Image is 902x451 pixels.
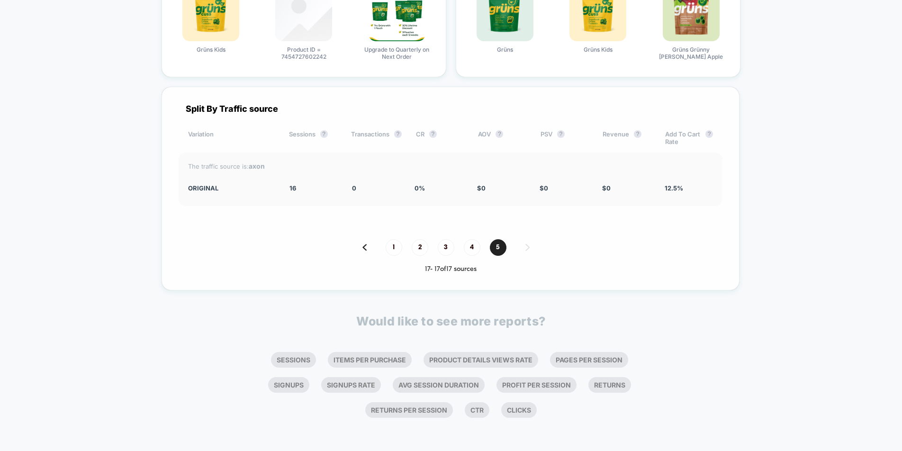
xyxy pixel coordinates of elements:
[352,184,356,192] span: 0
[477,184,486,192] span: $ 0
[557,130,565,138] button: ?
[588,377,631,393] li: Returns
[386,239,402,256] span: 1
[179,265,722,273] div: 17 - 17 of 17 sources
[321,377,381,393] li: Signups Rate
[365,402,453,418] li: Returns Per Session
[496,130,503,138] button: ?
[289,130,337,145] div: Sessions
[665,130,713,145] div: Add To Cart Rate
[271,352,316,368] li: Sessions
[415,184,425,192] span: 0 %
[705,130,713,138] button: ?
[540,184,548,192] span: $ 0
[603,130,650,145] div: Revenue
[602,184,611,192] span: $ 0
[464,239,480,256] span: 4
[497,46,513,53] span: Grüns
[188,184,275,192] div: Original
[584,46,613,53] span: Grüns Kids
[550,352,628,368] li: Pages Per Session
[351,130,402,145] div: Transactions
[356,314,546,328] p: Would like to see more reports?
[665,184,683,192] span: 12.5 %
[478,130,526,145] div: AOV
[179,104,722,114] div: Split By Traffic source
[188,130,275,145] div: Variation
[656,46,727,60] span: Grüns Grünny [PERSON_NAME] Apple
[362,244,367,251] img: pagination back
[249,162,265,170] strong: axon
[424,352,538,368] li: Product Details Views Rate
[490,239,506,256] span: 5
[188,162,713,170] div: The traffic source is:
[361,46,433,60] span: Upgrade to Quarterly on Next Order
[320,130,328,138] button: ?
[438,239,454,256] span: 3
[393,377,485,393] li: Avg Session Duration
[328,352,412,368] li: Items Per Purchase
[197,46,225,53] span: Grüns Kids
[501,402,537,418] li: Clicks
[394,130,402,138] button: ?
[416,130,464,145] div: CR
[541,130,588,145] div: PSV
[268,377,309,393] li: Signups
[268,46,339,60] span: Product ID = 7454727602242
[634,130,641,138] button: ?
[465,402,489,418] li: Ctr
[429,130,437,138] button: ?
[496,377,577,393] li: Profit Per Session
[412,239,428,256] span: 2
[289,184,296,192] span: 16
